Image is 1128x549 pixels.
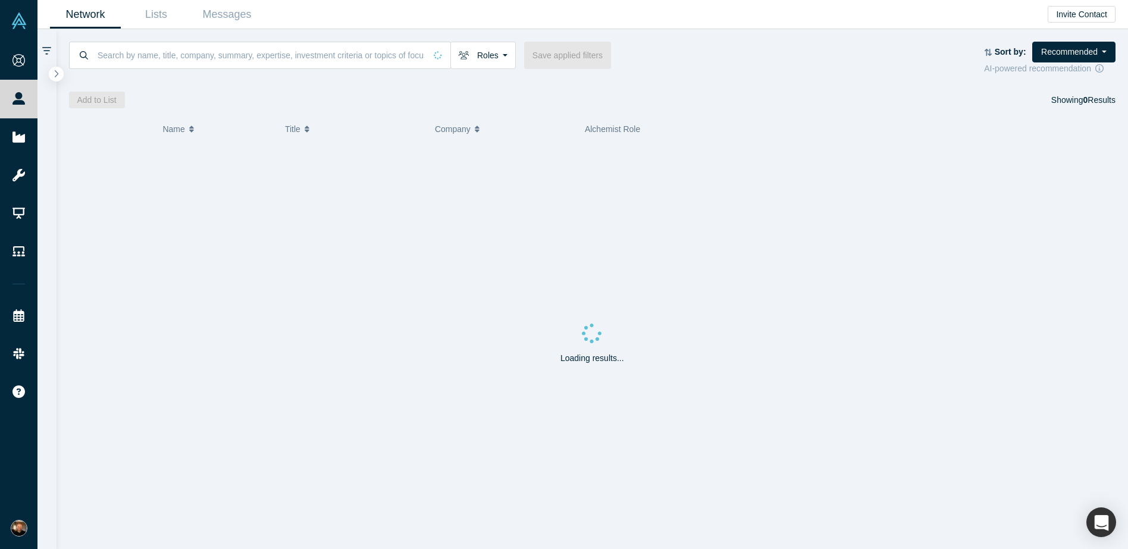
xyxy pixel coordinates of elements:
[121,1,192,29] a: Lists
[50,1,121,29] a: Network
[1051,92,1116,108] div: Showing
[524,42,611,69] button: Save applied filters
[984,62,1116,75] div: AI-powered recommendation
[69,92,125,108] button: Add to List
[285,117,422,142] button: Title
[560,352,624,365] p: Loading results...
[1083,95,1088,105] strong: 0
[285,117,300,142] span: Title
[11,520,27,537] img: Jeff Cherkassky's Account
[1048,6,1116,23] button: Invite Contact
[192,1,262,29] a: Messages
[585,124,640,134] span: Alchemist Role
[435,117,471,142] span: Company
[11,12,27,29] img: Alchemist Vault Logo
[96,41,425,69] input: Search by name, title, company, summary, expertise, investment criteria or topics of focus
[435,117,572,142] button: Company
[162,117,184,142] span: Name
[995,47,1026,57] strong: Sort by:
[162,117,272,142] button: Name
[1032,42,1116,62] button: Recommended
[450,42,516,69] button: Roles
[1083,95,1116,105] span: Results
